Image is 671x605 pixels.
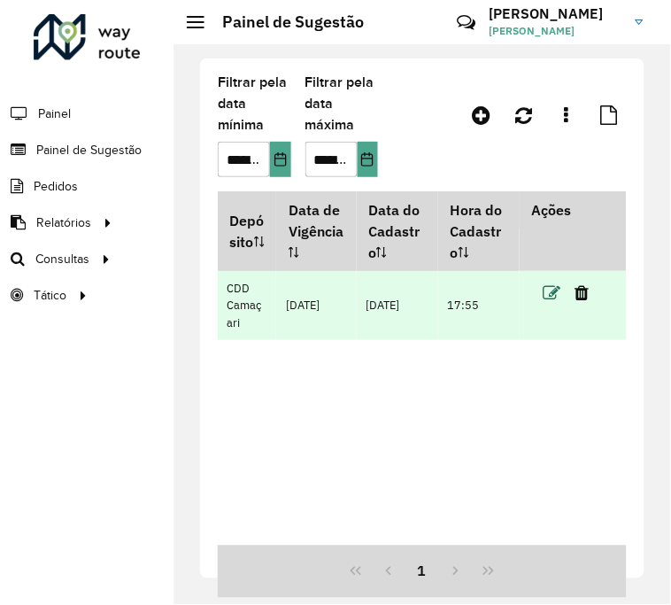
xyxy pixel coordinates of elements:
button: Choose Date [358,142,379,177]
span: Painel de Sugestão [36,141,142,159]
label: Filtrar pela data máxima [305,72,379,136]
h2: Painel de Sugestão [204,12,364,32]
span: Relatórios [36,213,91,232]
th: Depósito [218,191,276,271]
a: Excluir [575,281,589,305]
td: CDD Camaçari [218,271,276,340]
a: Editar [543,281,560,305]
span: Painel [38,105,71,123]
th: Ações [520,191,626,229]
h3: [PERSON_NAME] [490,5,622,22]
td: 17:55 [438,271,521,340]
span: [PERSON_NAME] [490,23,622,39]
th: Data de Vigência [276,191,356,271]
span: Pedidos [34,177,78,196]
a: Contato Rápido [447,4,485,42]
th: Data do Cadastro [357,191,438,271]
span: Tático [34,286,66,305]
span: Consultas [35,250,89,268]
th: Hora do Cadastro [438,191,521,271]
label: Filtrar pela data mínima [218,72,291,136]
button: Choose Date [270,142,291,177]
td: [DATE] [276,271,356,340]
td: [DATE] [357,271,438,340]
button: 1 [405,555,439,588]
